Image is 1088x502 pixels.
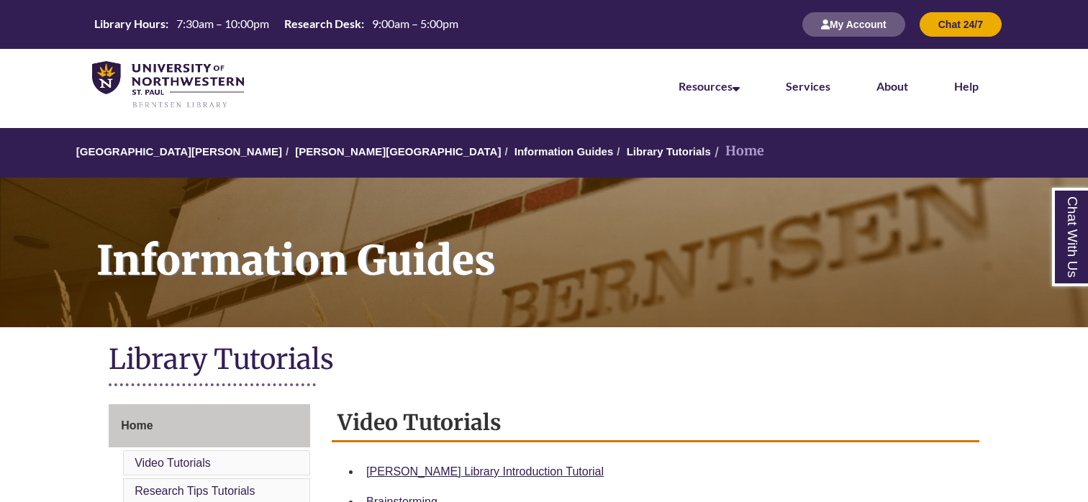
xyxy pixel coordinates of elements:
h2: Video Tutorials [332,404,979,442]
a: Information Guides [514,145,614,158]
h1: Information Guides [81,178,1088,309]
table: Hours Today [89,16,464,32]
a: Chat 24/7 [920,18,1002,30]
a: [PERSON_NAME][GEOGRAPHIC_DATA] [295,145,501,158]
th: Research Desk: [278,16,366,32]
button: My Account [802,12,905,37]
a: My Account [802,18,905,30]
a: [PERSON_NAME] Library Introduction Tutorial [366,465,604,478]
a: Hours Today [89,16,464,33]
a: About [876,79,908,93]
a: Home [109,404,310,447]
a: Services [786,79,830,93]
li: Home [711,141,764,162]
th: Library Hours: [89,16,171,32]
a: Help [954,79,979,93]
a: [GEOGRAPHIC_DATA][PERSON_NAME] [76,145,282,158]
a: Video Tutorials [135,457,211,469]
span: 7:30am – 10:00pm [176,17,269,30]
h1: Library Tutorials [109,342,979,380]
button: Chat 24/7 [920,12,1002,37]
a: Research Tips Tutorials [135,485,255,497]
span: Home [121,419,153,432]
img: UNWSP Library Logo [92,61,244,109]
span: 9:00am – 5:00pm [372,17,458,30]
a: Resources [679,79,740,93]
a: Library Tutorials [627,145,711,158]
